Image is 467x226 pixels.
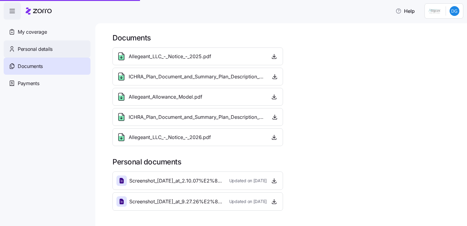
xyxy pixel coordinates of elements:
[428,7,441,15] img: Employer logo
[129,177,224,185] span: Screenshot_[DATE]_at_2.10.07%E2%80%AFPM.png
[395,7,415,15] span: Help
[18,80,39,87] span: Payments
[112,33,458,43] h1: Documents
[4,75,90,92] a: Payments
[4,40,90,58] a: Personal details
[129,53,211,60] span: Allegeant_LLC_-_Notice_-_2025.pdf
[18,45,53,53] span: Personal details
[129,113,265,121] span: ICHRA_Plan_Document_and_Summary_Plan_Description_-_2026.pdf
[229,178,267,184] span: Updated on [DATE]
[129,198,224,205] span: Screenshot_[DATE]_at_9.27.26%E2%80%AFAM.png
[229,198,267,205] span: Updated on [DATE]
[18,62,43,70] span: Documents
[391,5,420,17] button: Help
[112,157,458,167] h1: Personal documents
[450,6,459,16] img: 8776d01ce7cf77db75462c7cc0f13999
[129,93,202,101] span: Allegeant_Allowance_Model.pdf
[4,23,90,40] a: My coverage
[4,58,90,75] a: Documents
[129,73,266,81] span: ICHRA_Plan_Document_and_Summary_Plan_Description_-_2025.pdf
[18,28,47,36] span: My coverage
[129,134,211,141] span: Allegeant_LLC_-_Notice_-_2026.pdf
